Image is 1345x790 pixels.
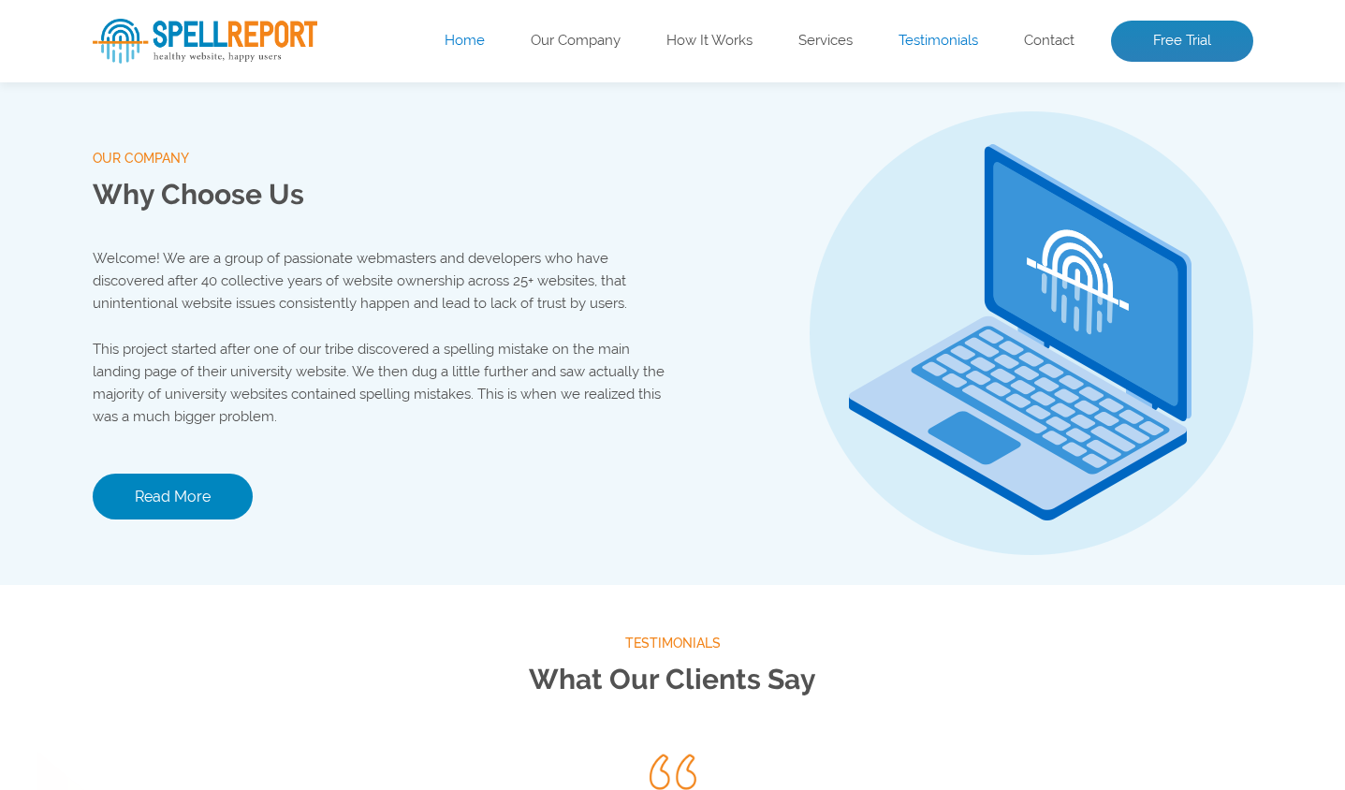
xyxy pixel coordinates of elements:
p: Welcome! We are a group of passionate webmasters and developers who have discovered after 40 coll... [93,247,673,315]
img: SpellReport [93,19,317,64]
a: Contact [1024,32,1075,51]
span: Free [93,76,210,141]
a: Testimonials [899,32,978,51]
h2: Why Choose Us [93,170,673,220]
a: How It Works [666,32,753,51]
a: Home [445,32,485,51]
a: Free Trial [1111,21,1253,62]
button: Scan Website [93,303,259,350]
a: Services [798,32,853,51]
img: Free Webiste Analysis [789,61,1253,379]
input: Enter Your URL [93,234,607,285]
img: Free Webiste Analysis [794,108,1168,124]
p: Enter your website’s URL to see spelling mistakes, broken links and more [93,160,761,220]
a: Read More [93,474,253,519]
h1: Website Analysis [93,76,761,141]
span: our company [93,147,673,170]
a: Our Company [531,32,621,51]
p: This project started after one of our tribe discovered a spelling mistake on the main landing pag... [93,338,673,428]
